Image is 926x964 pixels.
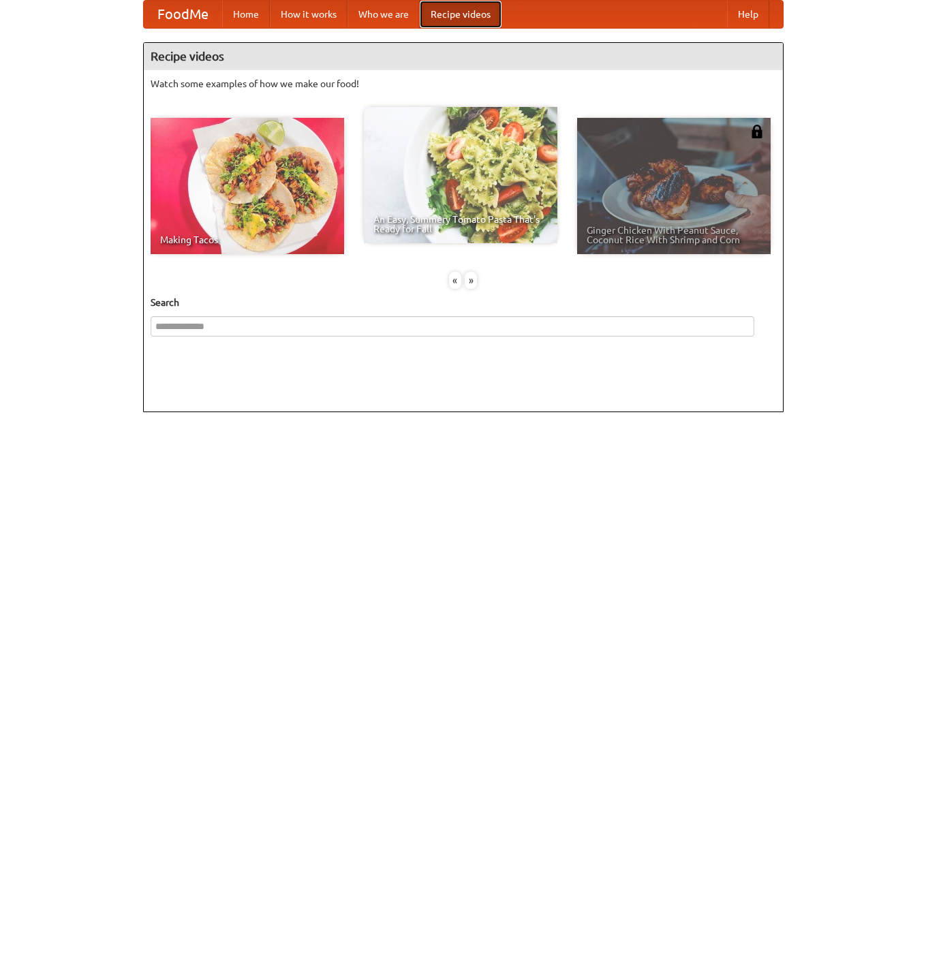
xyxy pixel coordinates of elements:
h4: Recipe videos [144,43,783,70]
span: An Easy, Summery Tomato Pasta That's Ready for Fall [373,215,548,234]
a: Help [727,1,769,28]
a: Who we are [348,1,420,28]
a: Recipe videos [420,1,501,28]
img: 483408.png [750,125,764,138]
a: Making Tacos [151,118,344,254]
div: « [449,272,461,289]
p: Watch some examples of how we make our food! [151,77,776,91]
div: » [465,272,477,289]
a: FoodMe [144,1,222,28]
a: An Easy, Summery Tomato Pasta That's Ready for Fall [364,107,557,243]
a: How it works [270,1,348,28]
h5: Search [151,296,776,309]
span: Making Tacos [160,235,335,245]
a: Home [222,1,270,28]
